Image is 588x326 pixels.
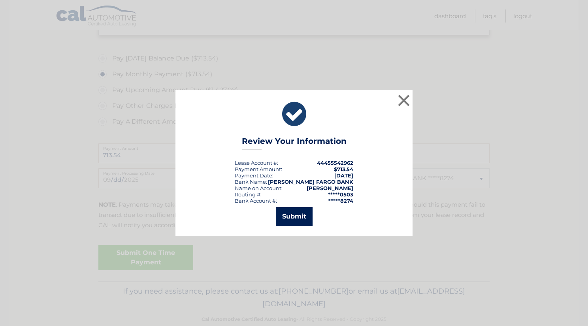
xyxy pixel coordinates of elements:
span: $713.54 [334,166,353,172]
h3: Review Your Information [242,136,347,150]
div: Bank Name: [235,179,267,185]
div: Name on Account: [235,185,283,191]
button: Submit [276,207,313,226]
span: Payment Date [235,172,272,179]
strong: [PERSON_NAME] FARGO BANK [268,179,353,185]
div: Routing #: [235,191,262,198]
div: : [235,172,273,179]
span: [DATE] [334,172,353,179]
div: Lease Account #: [235,160,278,166]
strong: [PERSON_NAME] [307,185,353,191]
button: × [396,92,412,108]
strong: 44455542962 [317,160,353,166]
div: Bank Account #: [235,198,277,204]
div: Payment Amount: [235,166,282,172]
